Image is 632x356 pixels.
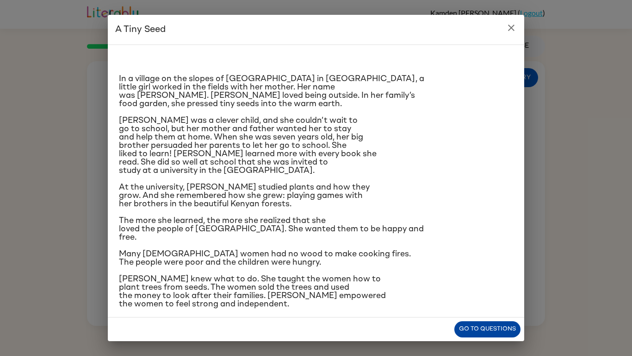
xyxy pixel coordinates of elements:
[119,116,377,175] span: [PERSON_NAME] was a clever child, and she couldn’t wait to go to school, but her mother and fathe...
[108,15,524,44] h2: A Tiny Seed
[119,183,370,208] span: At the university, [PERSON_NAME] studied plants and how they grow. And she remembered how she gre...
[119,250,411,267] span: Many [DEMOGRAPHIC_DATA] women had no wood to make cooking fires. The people were poor and the chi...
[502,19,520,37] button: close
[454,321,520,337] button: Go to questions
[119,275,386,308] span: [PERSON_NAME] knew what to do. She taught the women how to plant trees from seeds. The women sold...
[119,75,424,108] span: In a village on the slopes of [GEOGRAPHIC_DATA] in [GEOGRAPHIC_DATA], a little girl worked in the...
[119,216,424,242] span: The more she learned, the more she realized that she loved the people of [GEOGRAPHIC_DATA]. She w...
